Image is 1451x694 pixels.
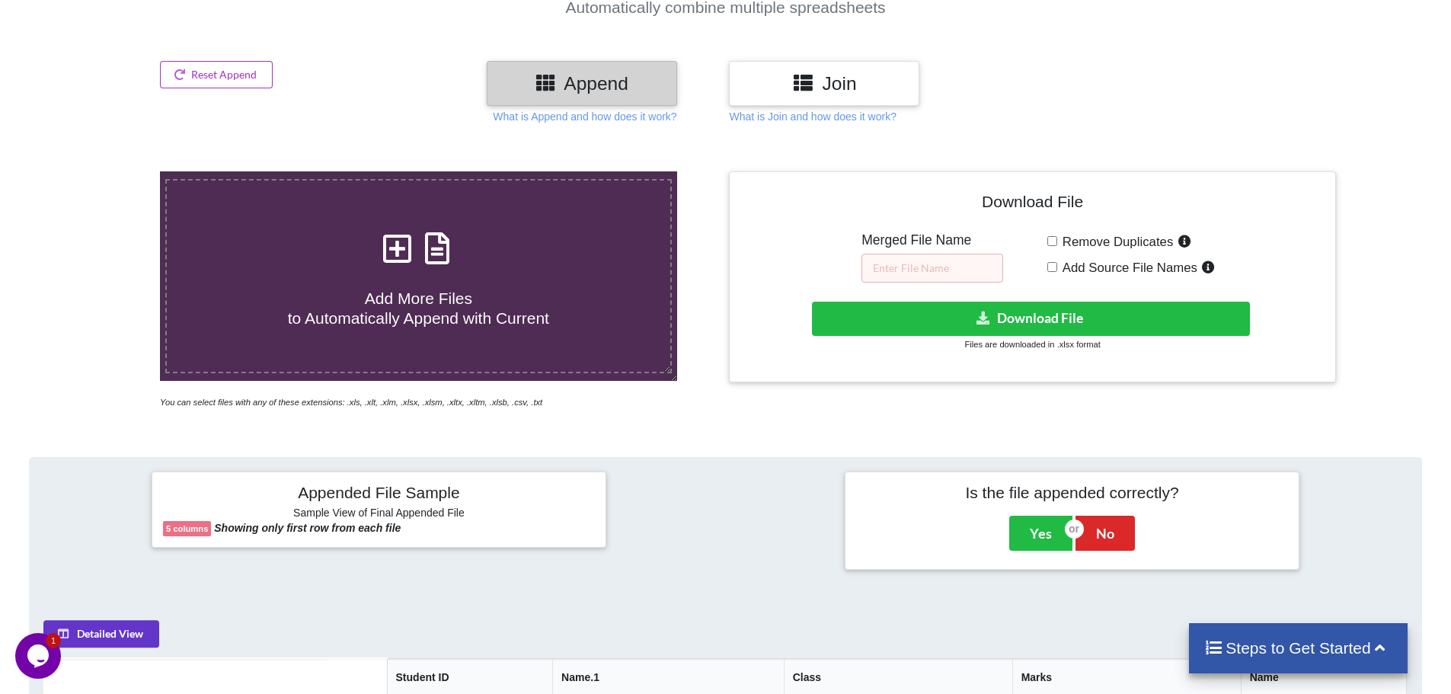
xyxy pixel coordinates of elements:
[861,232,1003,248] h5: Merged File Name
[740,183,1324,226] h4: Download File
[1075,516,1135,551] button: No
[1057,261,1197,275] span: Add Source File Names
[163,507,595,522] h6: Sample View of Final Appended File
[856,483,1288,502] h4: Is the file appended correctly?
[163,483,595,504] h4: Appended File Sample
[493,109,676,124] p: What is Append and how does it work?
[729,109,896,124] p: What is Join and how does it work?
[498,72,666,94] h3: Append
[1057,235,1174,249] span: Remove Duplicates
[43,620,159,648] button: Detailed View
[160,61,273,88] button: Reset Append
[1204,638,1392,657] h4: Steps to Get Started
[160,398,542,407] i: You can select files with any of these extensions: .xls, .xlt, .xlm, .xlsx, .xlsm, .xltx, .xltm, ...
[740,72,908,94] h3: Join
[288,289,549,326] span: Add More Files to Automatically Append with Current
[166,524,208,533] b: 5 columns
[812,302,1250,336] button: Download File
[964,340,1100,349] small: Files are downloaded in .xlsx format
[1009,516,1072,551] button: Yes
[861,254,1003,283] input: Enter File Name
[214,522,401,534] b: Showing only first row from each file
[15,633,64,679] iframe: chat widget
